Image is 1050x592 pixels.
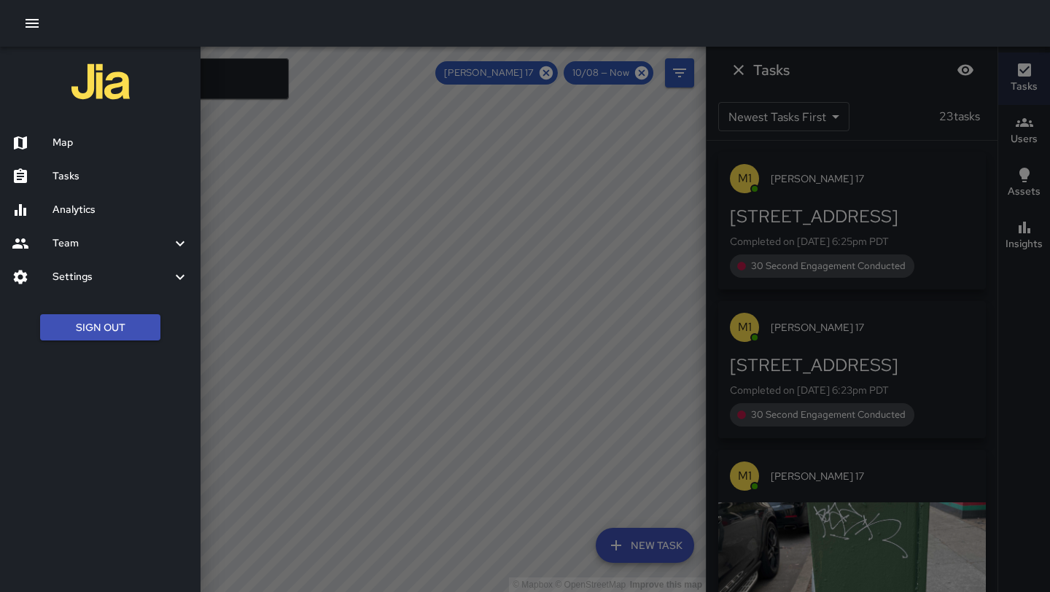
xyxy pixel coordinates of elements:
h6: Analytics [52,202,189,218]
h6: Map [52,135,189,151]
h6: Settings [52,269,171,285]
h6: Tasks [52,168,189,184]
h6: Team [52,235,171,252]
button: Sign Out [40,314,160,341]
img: jia-logo [71,52,130,111]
